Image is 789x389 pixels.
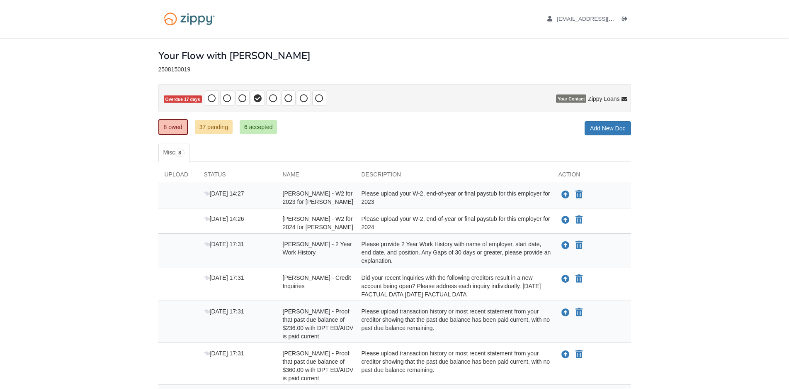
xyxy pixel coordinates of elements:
[283,350,354,382] span: [PERSON_NAME] - Proof that past due balance of $360.00 with DPT ED/AIDV is paid current
[164,95,202,103] span: Overdue 17 days
[355,274,552,298] div: Did your recent inquiries with the following creditors result in a new account being open? Please...
[622,16,631,24] a: Log out
[204,241,244,247] span: [DATE] 17:31
[575,240,583,250] button: Declare Christopher Clary - 2 Year Work History not applicable
[561,349,571,360] button: Upload Christopher Clary - Proof that past due balance of $360.00 with DPT ED/AIDV is paid current
[240,120,277,134] a: 6 accepted
[575,215,583,225] button: Declare Benjamin Sikes - W2 for 2024 for Culver's not applicable
[277,170,355,183] div: Name
[355,215,552,231] div: Please upload your W-2, end-of-year or final paystub for this employer for 2024
[158,170,198,183] div: Upload
[175,149,185,157] span: 8
[283,215,353,230] span: [PERSON_NAME] - W2 for 2024 for [PERSON_NAME]
[283,308,354,340] span: [PERSON_NAME] - Proof that past due balance of $236.00 with DPT ED/AIDV is paid current
[575,350,583,360] button: Declare Christopher Clary - Proof that past due balance of $360.00 with DPT ED/AIDV is paid curre...
[585,121,631,135] a: Add New Doc
[575,308,583,318] button: Declare Christopher Clary - Proof that past due balance of $236.00 with DPT ED/AIDV is paid curre...
[204,274,244,281] span: [DATE] 17:31
[355,349,552,382] div: Please upload transaction history or most recent statement from your creditor showing that the pa...
[561,307,571,318] button: Upload Christopher Clary - Proof that past due balance of $236.00 with DPT ED/AIDV is paid current
[588,95,619,103] span: Zippy Loans
[355,240,552,265] div: Please provide 2 Year Work History with name of employer, start date, end date, and position. Any...
[158,8,220,29] img: Logo
[204,215,244,222] span: [DATE] 14:26
[561,240,571,251] button: Upload Christopher Clary - 2 Year Work History
[556,95,586,103] span: Your Contact
[204,308,244,315] span: [DATE] 17:31
[575,274,583,284] button: Declare Christopher Clary - Credit Inquiries not applicable
[561,215,571,225] button: Upload Benjamin Sikes - W2 for 2024 for Culver's
[283,241,352,256] span: [PERSON_NAME] - 2 Year Work History
[198,170,277,183] div: Status
[195,120,233,134] a: 37 pending
[204,190,244,197] span: [DATE] 14:27
[158,144,189,162] a: Misc
[355,307,552,340] div: Please upload transaction history or most recent statement from your creditor showing that the pa...
[355,189,552,206] div: Please upload your W-2, end-of-year or final paystub for this employer for 2023
[575,190,583,200] button: Declare Benjamin Sikes - W2 for 2023 for Culver's not applicable
[158,119,188,135] a: 8 owed
[557,16,652,22] span: bensikes96@gmail.com
[547,16,652,24] a: edit profile
[561,274,571,284] button: Upload Christopher Clary - Credit Inquiries
[561,189,571,200] button: Upload Benjamin Sikes - W2 for 2023 for Culver's
[158,66,631,73] div: 2508150019
[283,190,353,205] span: [PERSON_NAME] - W2 for 2023 for [PERSON_NAME]
[552,170,631,183] div: Action
[158,50,311,61] h1: Your Flow with [PERSON_NAME]
[355,170,552,183] div: Description
[204,350,244,357] span: [DATE] 17:31
[283,274,351,289] span: [PERSON_NAME] - Credit Inquiries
